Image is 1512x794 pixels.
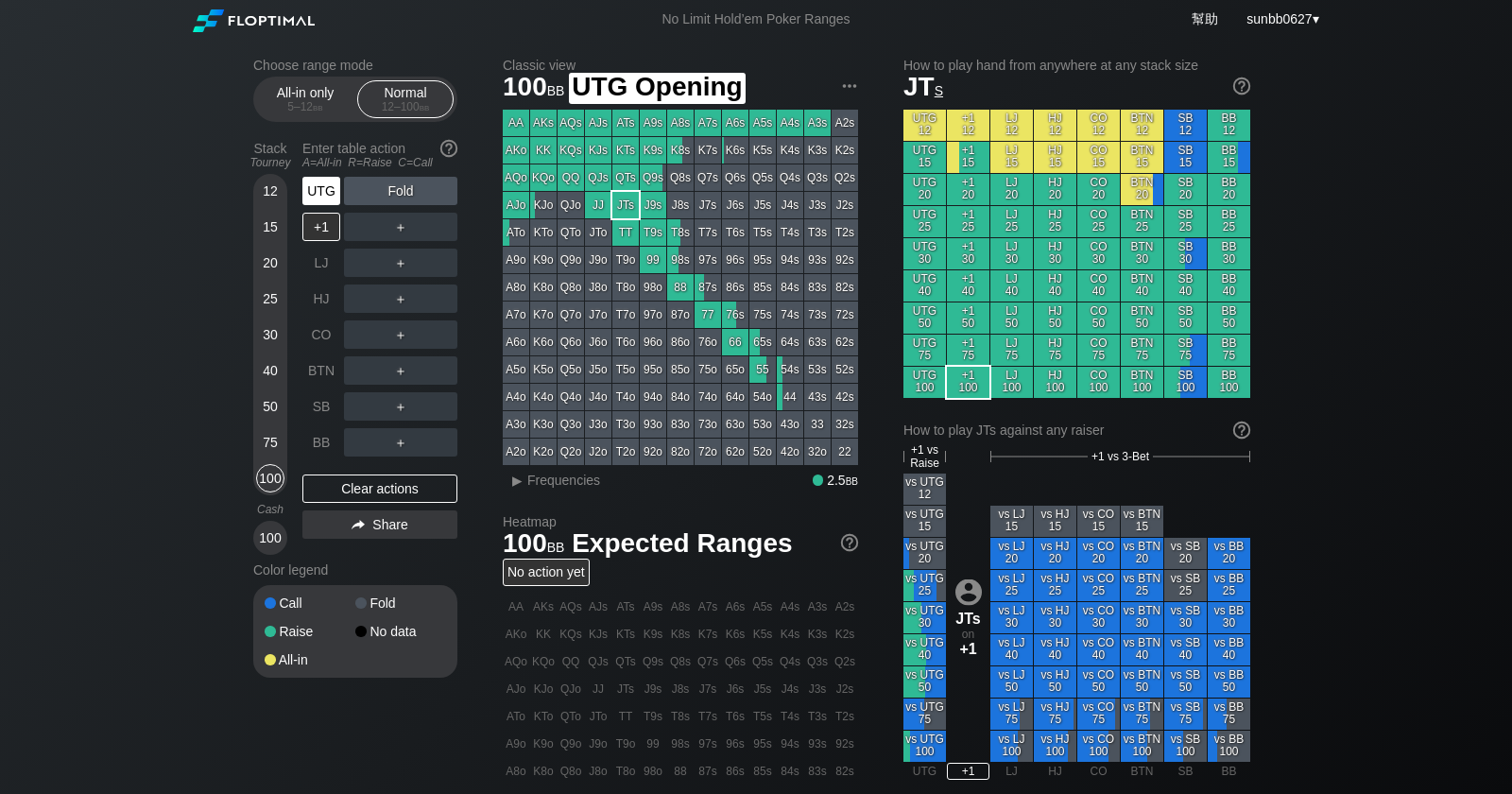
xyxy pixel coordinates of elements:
div: T7o [612,302,639,328]
div: ＋ [344,213,457,241]
div: SB 12 [1164,110,1207,141]
img: share.864f2f62.svg [352,520,365,530]
div: 64s [777,329,803,355]
div: BB [302,428,340,457]
div: Q3o [558,411,584,438]
div: BB 75 [1208,335,1250,366]
div: Fold [355,596,446,610]
div: KTs [612,137,639,164]
div: K5s [749,137,776,164]
div: 33 [804,411,831,438]
div: J2o [585,439,611,465]
div: SB 50 [1164,302,1207,334]
div: 95s [749,247,776,273]
div: SB 20 [1164,174,1207,205]
div: A5o [503,356,529,383]
div: 99 [640,247,666,273]
div: HJ 12 [1034,110,1076,141]
div: T4s [777,219,803,246]
div: A2o [503,439,529,465]
div: T2s [832,219,858,246]
div: Q2s [832,164,858,191]
div: How to play JTs against any raiser [903,423,1250,438]
div: HJ [302,285,340,313]
div: T3o [612,411,639,438]
div: QQ [558,164,584,191]
div: AJs [585,110,611,136]
div: 83s [804,274,831,301]
div: SB 75 [1164,335,1207,366]
span: UTG Opening [569,73,745,104]
div: Q3s [804,164,831,191]
div: Tourney [246,156,295,169]
div: Q7s [695,164,721,191]
div: KJs [585,137,611,164]
div: SB 100 [1164,367,1207,398]
div: 93o [640,411,666,438]
div: K6s [722,137,748,164]
div: LJ 40 [990,270,1033,302]
div: UTG [302,177,340,205]
div: LJ 30 [990,238,1033,269]
div: Q2o [558,439,584,465]
div: 100 [256,464,284,492]
div: J9s [640,192,666,218]
span: bb [547,78,565,99]
div: CO 25 [1077,206,1120,237]
div: 94s [777,247,803,273]
div: A6s [722,110,748,136]
div: A7o [503,302,529,328]
div: BTN 50 [1121,302,1163,334]
div: K5o [530,356,557,383]
div: BTN 40 [1121,270,1163,302]
span: 100 [500,73,567,104]
div: LJ 20 [990,174,1033,205]
div: A9s [640,110,666,136]
img: help.32db89a4.svg [1231,420,1252,440]
div: CO 30 [1077,238,1120,269]
div: HJ 30 [1034,238,1076,269]
div: Q5s [749,164,776,191]
div: Q9s [640,164,666,191]
img: Floptimal logo [193,9,314,32]
div: +1 100 [947,367,989,398]
div: KK [530,137,557,164]
div: BB 30 [1208,238,1250,269]
div: J7s [695,192,721,218]
div: 86s [722,274,748,301]
div: A4s [777,110,803,136]
div: 53s [804,356,831,383]
div: +1 40 [947,270,989,302]
div: AKo [503,137,529,164]
div: J5s [749,192,776,218]
div: BB 25 [1208,206,1250,237]
div: +1 30 [947,238,989,269]
div: TT [612,219,639,246]
div: +1 25 [947,206,989,237]
div: QTs [612,164,639,191]
div: 87o [667,302,694,328]
div: 84o [667,384,694,410]
div: 42s [832,384,858,410]
div: BB 15 [1208,142,1250,173]
div: A3o [503,411,529,438]
div: T2o [612,439,639,465]
div: ＋ [344,356,457,385]
div: 55 [749,356,776,383]
div: 62o [722,439,748,465]
div: UTG 40 [903,270,946,302]
div: Q4s [777,164,803,191]
div: J6o [585,329,611,355]
div: J9o [585,247,611,273]
div: BB 20 [1208,174,1250,205]
div: T6s [722,219,748,246]
div: All-in [265,653,355,666]
div: J6s [722,192,748,218]
div: 75 [256,428,284,457]
div: T3s [804,219,831,246]
div: 40 [256,356,284,385]
div: J4s [777,192,803,218]
div: 54s [777,356,803,383]
div: KQs [558,137,584,164]
div: 52o [749,439,776,465]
